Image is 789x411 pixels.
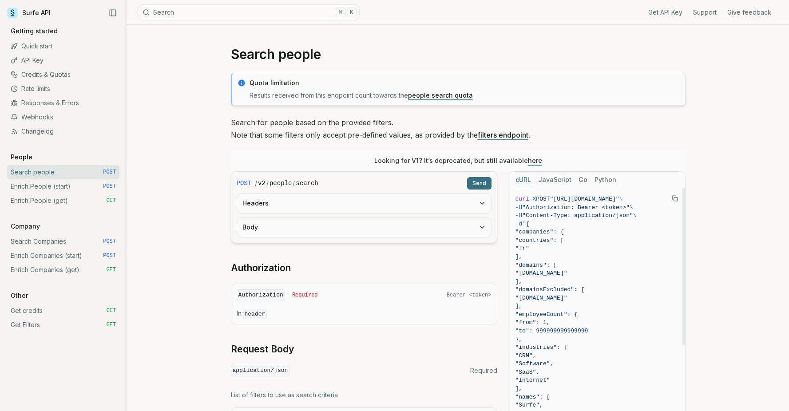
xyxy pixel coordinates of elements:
[619,196,623,202] span: \
[515,204,523,211] span: -H
[7,124,119,138] a: Changelog
[7,291,32,300] p: Other
[374,156,542,165] p: Looking for V1? It’s deprecated, but still available
[693,8,717,17] a: Support
[231,116,686,141] p: Search for people based on the provided filters. Note that some filters only accept pre-defined v...
[522,221,529,227] span: '{
[522,204,630,211] span: "Authorization: Bearer <token>"
[231,46,686,62] h1: Search people
[258,179,266,188] code: v2
[515,369,540,375] span: "SaaS",
[237,309,492,319] p: In:
[538,172,571,188] button: JavaScript
[103,252,116,259] span: POST
[7,39,119,53] a: Quick start
[347,8,357,17] kbd: K
[7,304,119,318] a: Get credits GET
[237,217,491,237] button: Body
[727,8,771,17] a: Give feedback
[7,82,119,96] a: Rate limits
[515,385,523,392] span: ],
[237,289,285,301] code: Authorization
[515,245,529,252] span: "fr"
[595,172,616,188] button: Python
[7,222,44,231] p: Company
[515,336,523,343] span: },
[579,172,587,188] button: Go
[478,130,528,139] a: filters endpoint
[515,311,578,318] span: "employeeCount": {
[515,172,531,188] button: cURL
[336,8,345,17] kbd: ⌘
[515,328,588,334] span: "to": 999999999999999
[7,6,51,20] a: Surfe API
[270,179,292,188] code: people
[237,194,491,213] button: Headers
[7,194,119,208] a: Enrich People (get) GET
[7,110,119,124] a: Webhooks
[515,270,567,277] span: "[DOMAIN_NAME]"
[292,292,318,299] span: Required
[7,318,119,332] a: Get Filters GET
[7,249,119,263] a: Enrich Companies (start) POST
[515,377,550,383] span: "Internet"
[293,179,295,188] span: /
[528,157,542,164] a: here
[7,179,119,194] a: Enrich People (start) POST
[7,153,36,162] p: People
[7,234,119,249] a: Search Companies POST
[255,179,257,188] span: /
[250,79,680,87] p: Quota limitation
[550,196,619,202] span: "[URL][DOMAIN_NAME]"
[515,286,585,293] span: "domainsExcluded": [
[7,67,119,82] a: Credits & Quotas
[250,91,680,100] p: Results received from this endpoint count towards the
[243,309,267,319] code: header
[515,303,523,309] span: ],
[103,169,116,176] span: POST
[515,278,523,285] span: ],
[103,238,116,245] span: POST
[529,196,536,202] span: -X
[515,394,550,400] span: "names": [
[7,96,119,110] a: Responses & Errors
[106,321,116,328] span: GET
[231,365,290,377] code: application/json
[515,352,536,359] span: "CRM",
[467,177,492,190] button: Send
[515,319,550,326] span: "from": 1,
[648,8,682,17] a: Get API Key
[237,179,252,188] span: POST
[231,391,497,399] p: List of filters to use as search criteria
[515,237,564,244] span: "countries": [
[408,91,473,99] a: people search quota
[515,344,567,351] span: "industries": [
[515,295,567,301] span: "[DOMAIN_NAME]"
[470,366,497,375] span: Required
[106,266,116,273] span: GET
[515,212,523,219] span: -H
[266,179,269,188] span: /
[515,360,554,367] span: "Software",
[515,253,523,260] span: ],
[515,262,557,269] span: "domains": [
[7,165,119,179] a: Search people POST
[515,229,564,235] span: "companies": {
[536,196,550,202] span: POST
[7,27,61,36] p: Getting started
[7,53,119,67] a: API Key
[296,179,318,188] code: search
[522,212,633,219] span: "Content-Type: application/json"
[106,6,119,20] button: Collapse Sidebar
[7,263,119,277] a: Enrich Companies (get) GET
[633,212,637,219] span: \
[668,192,682,205] button: Copy Text
[515,196,529,202] span: curl
[447,292,492,299] span: Bearer <token>
[106,197,116,204] span: GET
[138,4,360,20] button: Search⌘K
[515,402,543,408] span: "Surfe",
[515,221,523,227] span: -d
[231,262,291,274] a: Authorization
[231,343,294,356] a: Request Body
